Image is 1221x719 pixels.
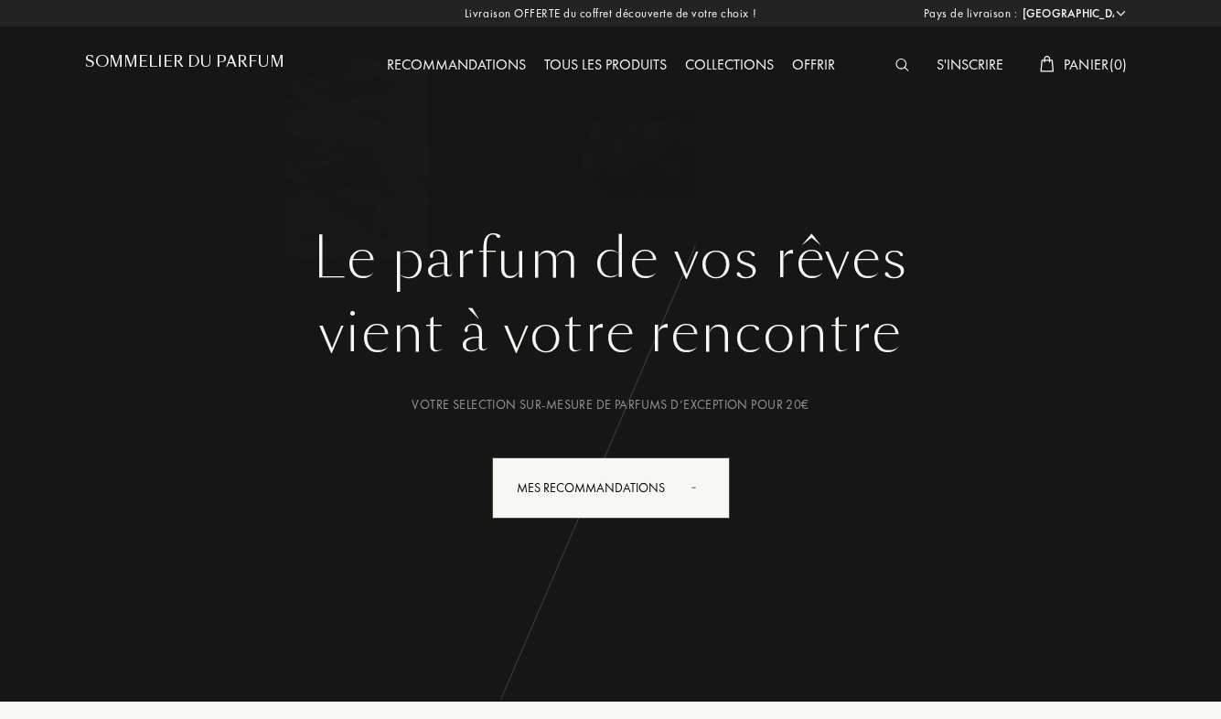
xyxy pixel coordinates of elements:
[1114,6,1128,20] img: arrow_w.png
[783,54,844,78] div: Offrir
[99,292,1123,374] div: vient à votre rencontre
[99,226,1123,292] h1: Le parfum de vos rêves
[535,54,676,78] div: Tous les produits
[99,395,1123,414] div: Votre selection sur-mesure de parfums d’exception pour 20€
[478,457,744,519] a: Mes Recommandationsanimation
[895,59,909,71] img: search_icn_white.svg
[1064,55,1128,74] span: Panier ( 0 )
[378,55,535,74] a: Recommandations
[676,54,783,78] div: Collections
[927,55,1012,74] a: S'inscrire
[535,55,676,74] a: Tous les produits
[676,55,783,74] a: Collections
[924,5,1018,23] span: Pays de livraison :
[378,54,535,78] div: Recommandations
[85,53,284,70] h1: Sommelier du Parfum
[1040,56,1055,72] img: cart_white.svg
[927,54,1012,78] div: S'inscrire
[492,457,730,519] div: Mes Recommandations
[685,468,722,505] div: animation
[85,53,284,78] a: Sommelier du Parfum
[783,55,844,74] a: Offrir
